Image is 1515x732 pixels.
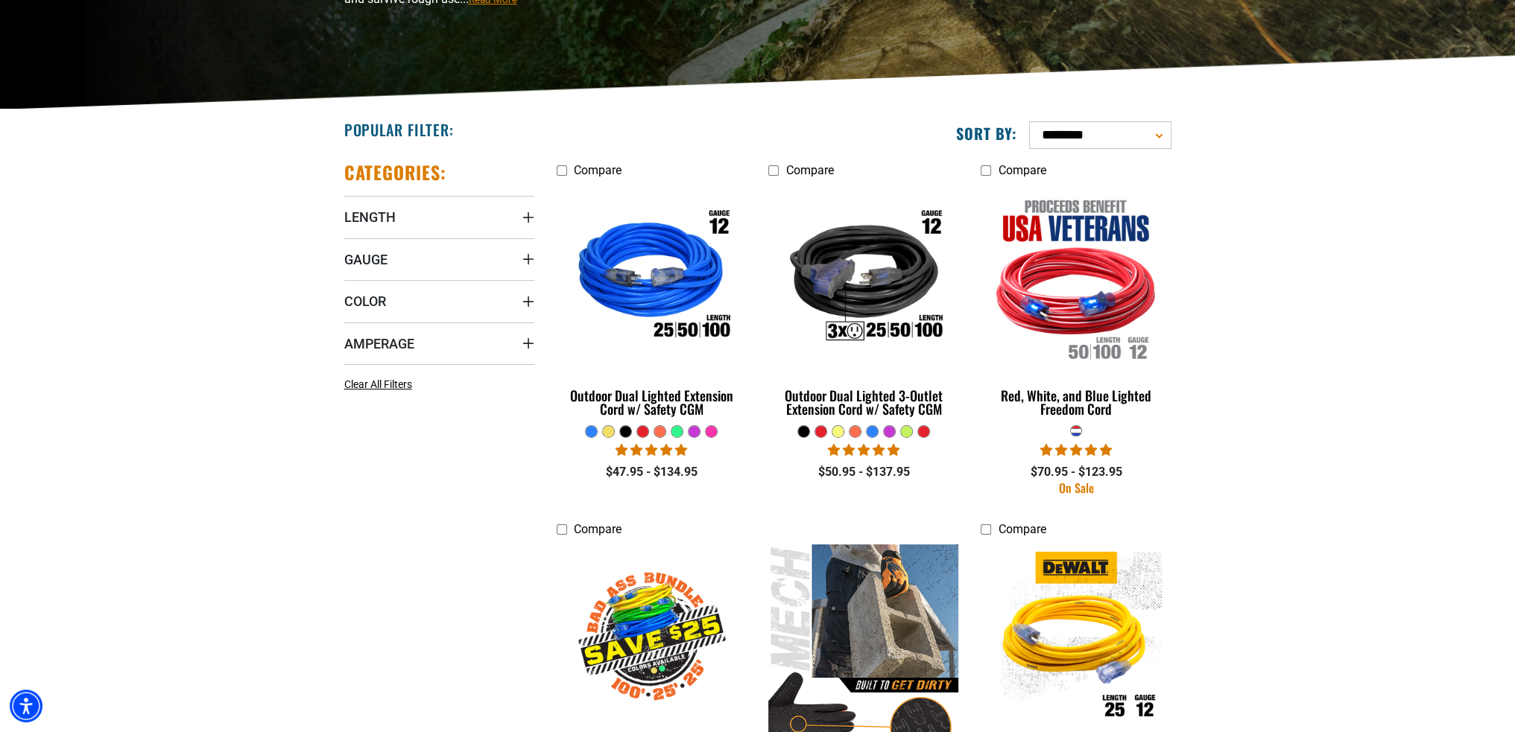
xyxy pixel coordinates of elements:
img: Outdoor Cord Bundle [557,551,745,722]
summary: Color [344,280,534,322]
a: Outdoor Dual Lighted 3-Outlet Extension Cord w/ Safety CGM Outdoor Dual Lighted 3-Outlet Extensio... [768,185,958,424]
span: Compare [574,163,622,177]
img: Outdoor Dual Lighted 3-Outlet Extension Cord w/ Safety CGM [770,192,958,363]
summary: Length [344,196,534,238]
img: Outdoor Dual Lighted Extension Cord w/ Safety CGM [557,192,745,363]
h2: Popular Filter: [344,120,454,139]
a: Outdoor Dual Lighted Extension Cord w/ Safety CGM Outdoor Dual Lighted Extension Cord w/ Safety CGM [557,185,747,424]
span: 4.80 stars [828,443,899,457]
div: Red, White, and Blue Lighted Freedom Cord [981,389,1171,416]
div: $47.95 - $134.95 [557,463,747,481]
span: Length [344,209,396,226]
span: 5.00 stars [1040,443,1112,457]
img: DEWALT Outdoor Dual Lighted Extension Cord [982,551,1170,722]
span: Clear All Filters [344,378,412,390]
span: Color [344,293,386,310]
div: Accessibility Menu [10,690,42,722]
span: Gauge [344,251,388,268]
a: Clear All Filters [344,377,418,392]
summary: Gauge [344,238,534,280]
span: Compare [785,163,833,177]
div: Outdoor Dual Lighted Extension Cord w/ Safety CGM [557,389,747,416]
a: Red, White, and Blue Lighted Freedom Cord Red, White, and Blue Lighted Freedom Cord [981,185,1171,424]
label: Sort by: [956,124,1017,143]
span: Compare [998,522,1046,536]
span: Compare [574,522,622,536]
span: Compare [998,163,1046,177]
h2: Categories: [344,161,447,184]
img: Red, White, and Blue Lighted Freedom Cord [982,192,1170,363]
span: Amperage [344,335,414,352]
span: 4.81 stars [616,443,687,457]
div: On Sale [981,482,1171,494]
summary: Amperage [344,322,534,364]
div: $70.95 - $123.95 [981,463,1171,481]
div: $50.95 - $137.95 [768,463,958,481]
div: Outdoor Dual Lighted 3-Outlet Extension Cord w/ Safety CGM [768,389,958,416]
